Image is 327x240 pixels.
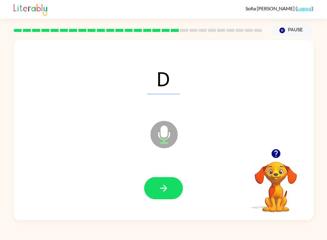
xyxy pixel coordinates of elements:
img: Literably [14,2,47,16]
span: Sofia [PERSON_NAME] [246,5,296,11]
video: Your browser must support playing .mp4 files to use Literably. Please try using another browser. [246,152,306,213]
a: Logout [297,5,312,11]
button: Pause [269,23,313,37]
div: ( ) [246,5,313,11]
span: D [147,63,180,94]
